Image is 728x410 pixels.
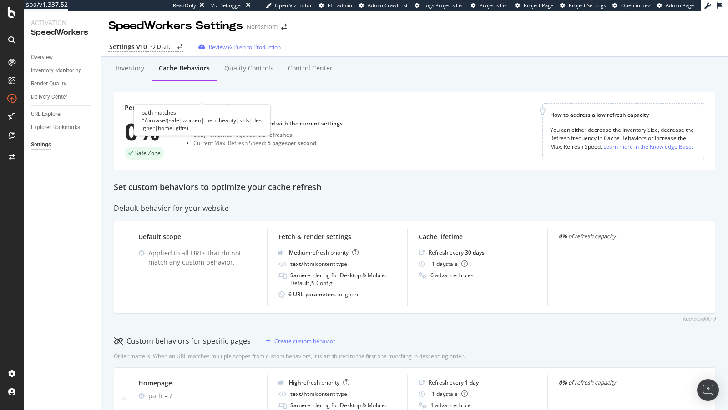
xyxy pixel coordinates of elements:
div: content type [290,260,347,268]
b: + 1 day [429,390,445,398]
div: Explorer Bookmarks [31,123,80,132]
div: arrow-right-arrow-left [177,44,182,50]
b: 6 URL parameters [288,290,337,298]
div: advanced rules [430,271,474,279]
b: Same [290,271,305,279]
b: 1 day [465,379,479,386]
a: Project Page [515,2,553,9]
div: content type [290,390,347,398]
div: You can either decrease the Inventory Size, decrease the Refresh frequency in Cache Behaviors or ... [550,126,697,151]
span: Open Viz Editor [275,2,312,9]
b: Same [290,401,305,409]
a: Admin Crawl List [359,2,408,9]
a: Open in dev [612,2,650,9]
div: Homepage [138,379,256,388]
span: Open in dev [621,2,650,9]
a: Projects List [471,2,508,9]
div: Custom behaviors for specific pages [114,336,251,346]
span: Projects List [480,2,508,9]
div: 0% [125,120,164,143]
div: Cache behaviors [159,64,210,73]
img: cRr4yx4cyByr8BeLxltRlzBPIAAAAAElFTkSuQmCC [278,380,284,385]
div: Percentage of Refresh Capacity [125,103,232,112]
div: of refresh capacity [559,232,677,240]
a: Explorer Bookmarks [31,123,94,132]
b: 6 [430,271,434,279]
div: stale [429,390,468,398]
div: Overview [31,53,53,62]
div: Current Max. Refresh Speed: [193,139,343,147]
a: URL Explorer [31,110,94,119]
span: Project Settings [569,2,606,9]
div: rendering for Desktop & Mobile: Default JS Config [290,271,396,287]
div: of refresh capacity [559,379,677,386]
div: Viz Debugger: [211,2,244,9]
div: 6.0 refreshes [258,131,292,139]
div: Inventory [116,64,144,73]
div: Render Quality [31,79,66,89]
a: Delivery Center [31,92,94,102]
div: advanced rule [430,401,471,409]
div: Fetch & render settings [278,232,396,241]
b: High [289,379,301,386]
span: FTL admin [328,2,352,9]
a: Open Viz Editor [266,2,312,9]
div: Nordstrom [247,22,278,31]
div: path = / [148,391,256,400]
div: refresh priority [289,379,349,386]
a: Overview [31,53,94,62]
div: caret-up [121,395,127,404]
button: Create custom behavior [262,334,335,349]
div: path matches ^/browse/(sale|women|men|beauty|kids|designer|home|gifts) [134,105,270,136]
div: Review & Push to Production [209,43,281,51]
div: Order matters. When an URL matches multiple scopes from custom behaviors, it is attributed to the... [114,352,465,360]
span: Admin Crawl List [368,2,408,9]
a: Learn more in the Knowledge Base. [603,142,693,151]
div: to ignore [288,290,360,298]
span: Safe Zone [135,150,161,156]
div: Applied to all URLs that do not match any custom behavior. [148,249,256,267]
b: 1 [430,401,434,409]
div: Default scope [138,232,256,241]
div: Set custom behaviors to optimize your cache refresh [114,181,715,193]
div: Settings [31,140,51,150]
div: How to address a low refresh capacity [550,111,697,119]
div: Control Center [288,64,333,73]
b: text/html [290,260,316,268]
a: Admin Page [657,2,694,9]
span: Admin Page [666,2,694,9]
div: Draft [157,43,170,50]
div: Open Intercom Messenger [697,379,719,401]
div: SpeedWorkers Settings [108,18,243,34]
b: text/html [290,390,316,398]
div: Inventory Monitoring [31,66,82,75]
div: ReadOnly: [173,2,197,9]
a: Settings [31,140,94,150]
a: Project Settings [560,2,606,9]
div: Refresh every [429,249,485,256]
div: 5 pages per second [268,139,316,147]
div: Delivery Center [31,92,67,102]
div: arrow-right-arrow-left [281,24,287,30]
b: 30 days [465,249,485,256]
a: FTL admin [319,2,352,9]
div: stale [429,260,468,268]
b: + 1 day [429,260,445,268]
a: Render Quality [31,79,94,89]
span: Logs Projects List [423,2,464,9]
strong: 0% [559,379,567,386]
div: Settings v10 [109,42,147,51]
button: Review & Push to Production [195,40,281,54]
a: Logs Projects List [415,2,464,9]
div: URL Explorer [31,110,62,119]
img: j32suk7ufU7viAAAAAElFTkSuQmCC [278,250,284,255]
div: Quality Controls [224,64,273,73]
div: success label [125,147,164,160]
b: Medium [289,249,310,256]
div: Activation [31,18,93,27]
strong: 0% [559,232,567,240]
div: SpeedWorkers [31,27,93,38]
span: Project Page [524,2,553,9]
div: Default behavior for your website [114,203,715,214]
div: refresh priority [289,249,359,256]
